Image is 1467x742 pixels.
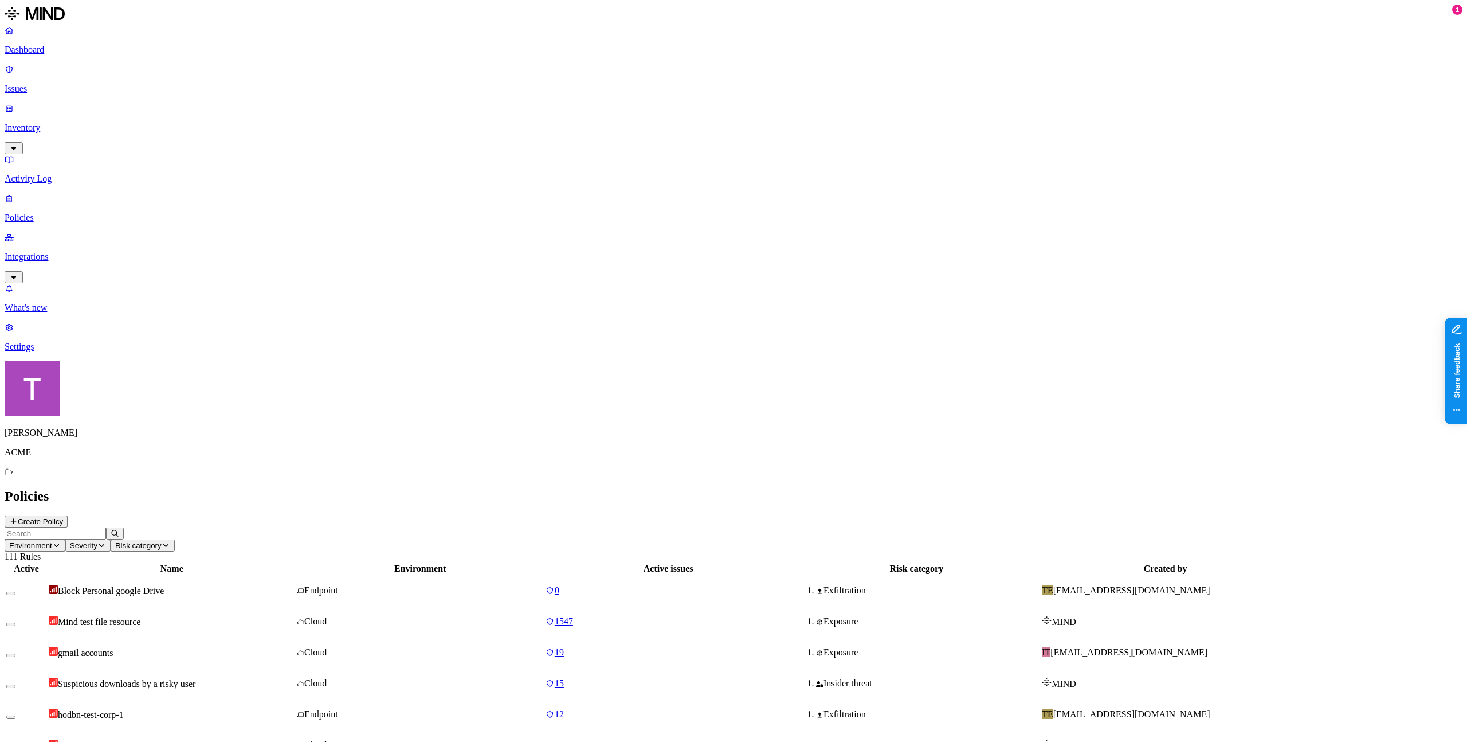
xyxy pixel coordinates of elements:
[5,283,1462,313] a: What's new
[5,322,1462,352] a: Settings
[49,564,295,574] div: Name
[304,585,338,595] span: Endpoint
[555,709,564,719] span: 12
[5,342,1462,352] p: Settings
[5,361,60,416] img: Tzvi Shir-Vaknin
[5,5,1462,25] a: MIND
[1042,616,1052,625] img: mind-logo-icon.svg
[1053,585,1210,595] span: [EMAIL_ADDRESS][DOMAIN_NAME]
[5,447,1462,458] p: ACME
[49,709,58,718] img: severity-high.svg
[546,709,791,720] a: 12
[816,709,1040,720] div: Exfiltration
[1052,679,1076,689] span: MIND
[5,232,1462,282] a: Integrations
[5,528,106,540] input: Search
[49,678,58,687] img: severity-high.svg
[5,552,41,561] span: 111 Rules
[304,647,327,657] span: Cloud
[5,213,1462,223] p: Policies
[49,585,58,594] img: severity-critical.svg
[555,647,564,657] span: 19
[546,616,791,627] a: 1547
[297,564,543,574] div: Environment
[5,252,1462,262] p: Integrations
[555,678,564,688] span: 15
[5,174,1462,184] p: Activity Log
[49,616,58,625] img: severity-high.svg
[5,84,1462,94] p: Issues
[1042,647,1050,657] span: IT
[5,64,1462,94] a: Issues
[1042,564,1289,574] div: Created by
[5,303,1462,313] p: What's new
[5,516,68,528] button: Create Policy
[816,647,1040,658] div: Exposure
[1052,617,1076,627] span: MIND
[5,193,1462,223] a: Policies
[555,616,573,626] span: 1547
[5,154,1462,184] a: Activity Log
[546,564,791,574] div: Active issues
[1053,709,1210,719] span: [EMAIL_ADDRESS][DOMAIN_NAME]
[816,585,1040,596] div: Exfiltration
[793,564,1040,574] div: Risk category
[304,678,327,688] span: Cloud
[1050,647,1207,657] span: [EMAIL_ADDRESS][DOMAIN_NAME]
[546,647,791,658] a: 19
[115,541,162,550] span: Risk category
[5,123,1462,133] p: Inventory
[1042,585,1053,595] span: TE
[5,103,1462,153] a: Inventory
[1452,5,1462,15] div: 1
[58,679,195,689] span: Suspicious downloads by a risky user
[58,586,164,596] span: Block Personal google Drive
[6,564,46,574] div: Active
[816,616,1040,627] div: Exposure
[58,617,140,627] span: Mind test file resource
[1042,709,1053,719] span: TE
[546,678,791,689] a: 15
[304,616,327,626] span: Cloud
[49,647,58,656] img: severity-high.svg
[9,541,52,550] span: Environment
[555,585,559,595] span: 0
[5,25,1462,55] a: Dashboard
[58,710,124,720] span: hodbn-test-corp-1
[304,709,338,719] span: Endpoint
[1042,678,1052,687] img: mind-logo-icon.svg
[5,5,65,23] img: MIND
[5,489,1462,504] h2: Policies
[58,648,113,658] span: gmail accounts
[70,541,97,550] span: Severity
[5,45,1462,55] p: Dashboard
[816,678,1040,689] div: Insider threat
[546,585,791,596] a: 0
